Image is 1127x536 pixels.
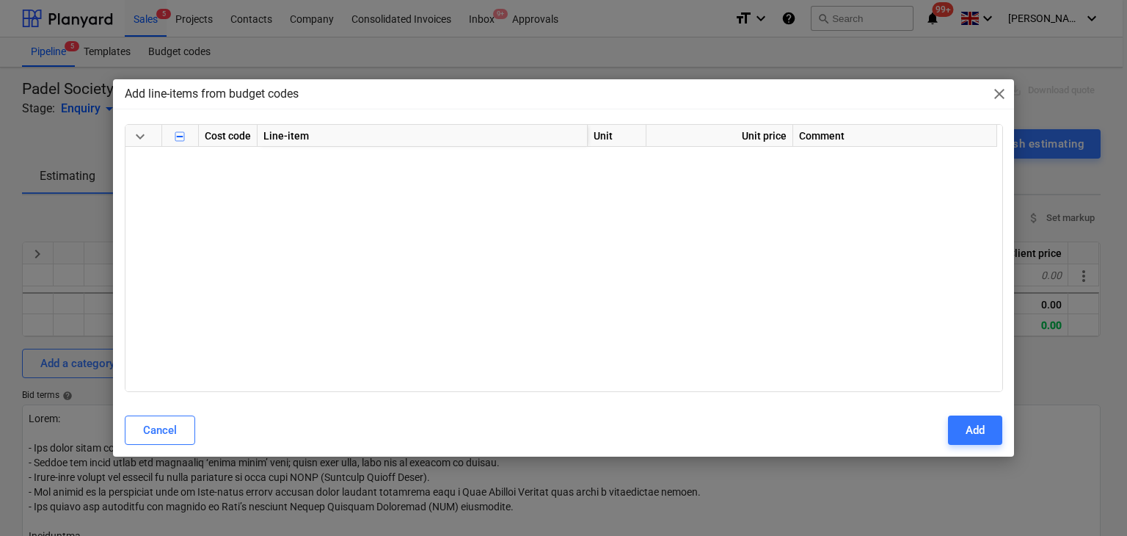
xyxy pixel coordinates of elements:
[125,416,195,445] button: Cancel
[199,125,258,147] div: Cost code
[258,125,588,147] div: Line-item
[588,125,646,147] div: Unit
[143,421,177,440] div: Cancel
[966,421,985,440] div: Add
[948,416,1002,445] button: Add
[131,128,149,145] span: keyboard_arrow_down
[991,85,1008,103] span: close
[1054,466,1127,536] iframe: Chat Widget
[125,85,299,103] p: Add line-items from budget codes
[793,125,997,147] div: Comment
[646,125,793,147] div: Unit price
